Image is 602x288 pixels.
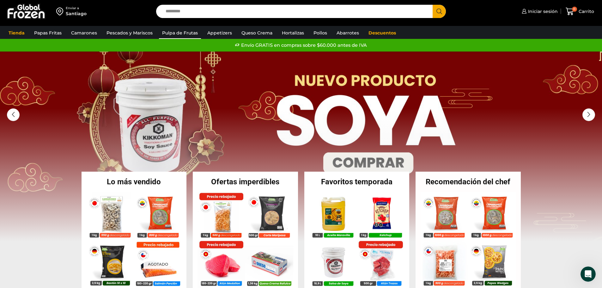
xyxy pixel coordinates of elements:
a: Pollos [310,27,330,39]
a: Papas Fritas [31,27,65,39]
a: Appetizers [204,27,235,39]
div: Next slide [582,108,595,121]
h2: Favoritos temporada [304,178,410,186]
a: Camarones [68,27,100,39]
span: Iniciar sesión [526,8,558,15]
a: Tienda [5,27,28,39]
div: Santiago [66,10,87,17]
button: Search button [433,5,446,18]
a: Iniciar sesión [520,5,558,18]
h2: Recomendación del chef [416,178,521,186]
a: Pescados y Mariscos [103,27,156,39]
div: Enviar a [66,6,87,10]
a: Pulpa de Frutas [159,27,201,39]
a: 0 Carrito [564,4,596,19]
a: Descuentos [365,27,399,39]
div: Previous slide [7,108,20,121]
a: Hortalizas [279,27,307,39]
img: address-field-icon.svg [56,6,66,17]
iframe: Intercom live chat [581,267,596,282]
h2: Ofertas imperdibles [193,178,298,186]
span: Carrito [577,8,594,15]
h2: Lo más vendido [82,178,187,186]
span: 0 [572,7,577,12]
p: Agotado [143,259,172,269]
a: Queso Crema [238,27,276,39]
a: Abarrotes [333,27,362,39]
